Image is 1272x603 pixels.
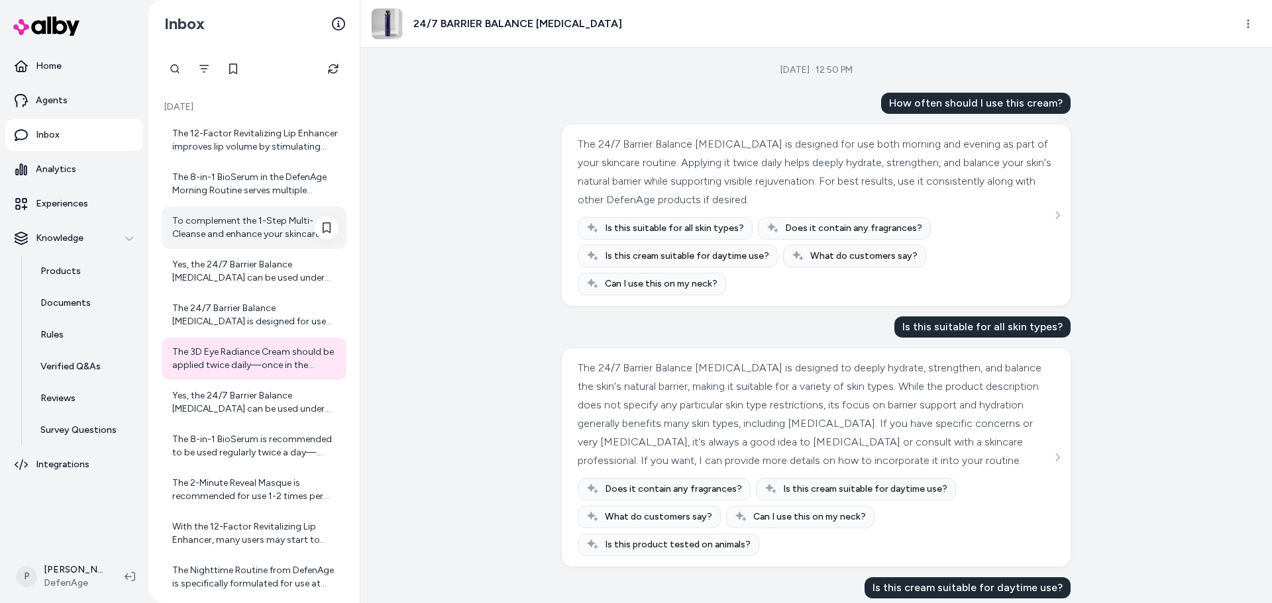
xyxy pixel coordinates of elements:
span: Is this suitable for all skin types? [605,222,744,235]
p: Products [40,265,81,278]
a: Experiences [5,188,143,220]
div: The Nighttime Routine from DefenAge is specifically formulated for use at night to support the sk... [172,564,339,590]
div: Yes, the 24/7 Barrier Balance [MEDICAL_DATA] can be used under makeup. It deeply hydrates and bal... [172,258,339,285]
img: 247-cream_3.jpg [372,9,402,39]
a: The 12-Factor Revitalizing Lip Enhancer improves lip volume by stimulating your body's natural sk... [162,119,346,162]
div: The 24/7 Barrier Balance [MEDICAL_DATA] is designed to deeply hydrate, strengthen, and balance th... [578,359,1051,470]
a: The 3D Eye Radiance Cream should be applied twice daily—once in the morning and once in the eveni... [162,338,346,380]
a: The Nighttime Routine from DefenAge is specifically formulated for use at night to support the sk... [162,556,346,598]
p: Rules [40,328,64,342]
button: See more [1049,207,1065,223]
span: Is this cream suitable for daytime use? [783,483,947,496]
div: The 12-Factor Revitalizing Lip Enhancer improves lip volume by stimulating your body's natural sk... [172,127,339,154]
span: P [16,566,37,587]
button: Knowledge [5,222,143,254]
a: Yes, the 24/7 Barrier Balance [MEDICAL_DATA] can be used under makeup. It deeply hydrates and bal... [162,381,346,424]
div: The 3D Eye Radiance Cream should be applied twice daily—once in the morning and once in the eveni... [172,346,339,372]
p: Analytics [36,163,76,176]
span: Does it contain any fragrances? [785,222,922,235]
p: Survey Questions [40,424,117,437]
p: Integrations [36,458,89,471]
p: [DATE] [162,101,346,114]
a: Inbox [5,119,143,151]
span: DefenAge [44,577,103,590]
a: The 24/7 Barrier Balance [MEDICAL_DATA] is designed for use both morning and evening as part of y... [162,294,346,336]
a: Verified Q&As [27,351,143,383]
div: How often should I use this cream? [881,93,1071,114]
a: The 8-in-1 BioSerum is recommended to be used regularly twice a day—morning and night. Use one pu... [162,425,346,467]
a: Analytics [5,154,143,185]
div: [DATE] · 12:50 PM [780,64,853,77]
p: Inbox [36,128,60,142]
a: Agents [5,85,143,116]
h2: Inbox [164,14,205,34]
div: The 8-in-1 BioSerum in the DefenAge Morning Routine serves multiple important functions for your ... [172,171,339,197]
p: Documents [40,297,91,310]
a: Integrations [5,449,143,481]
div: The 2-Minute Reveal Masque is recommended for use 1-2 times per week. Using it more frequently th... [172,477,339,503]
button: P[PERSON_NAME]DefenAge [8,555,114,598]
div: Is this cream suitable for daytime use? [865,577,1071,598]
a: Rules [27,319,143,351]
span: Is this cream suitable for daytime use? [605,250,769,263]
p: Home [36,60,62,73]
button: See more [1049,449,1065,465]
div: The 24/7 Barrier Balance [MEDICAL_DATA] is designed for use both morning and evening as part of y... [172,302,339,328]
p: Reviews [40,392,76,405]
a: Reviews [27,383,143,414]
p: Knowledge [36,232,83,245]
p: Verified Q&As [40,360,101,373]
span: Can I use this on my neck? [605,277,717,291]
a: Products [27,255,143,287]
a: Yes, the 24/7 Barrier Balance [MEDICAL_DATA] can be used under makeup. It deeply hydrates and bal... [162,250,346,293]
span: What do customers say? [605,510,712,524]
h3: 24/7 BARRIER BALANCE [MEDICAL_DATA] [413,16,622,32]
span: Does it contain any fragrances? [605,483,742,496]
a: With the 12-Factor Revitalizing Lip Enhancer, many users may start to notice initial improvements... [162,512,346,555]
span: Is this product tested on animals? [605,538,751,551]
p: [PERSON_NAME] [44,563,103,577]
img: alby Logo [13,17,79,36]
div: The 24/7 Barrier Balance [MEDICAL_DATA] is designed for use both morning and evening as part of y... [578,135,1051,209]
div: Yes, the 24/7 Barrier Balance [MEDICAL_DATA] can be used under makeup. It deeply hydrates and bal... [172,389,339,416]
p: Experiences [36,197,88,210]
div: With the 12-Factor Revitalizing Lip Enhancer, many users may start to notice initial improvements... [172,520,339,547]
div: Is this suitable for all skin types? [894,316,1071,338]
span: Can I use this on my neck? [753,510,866,524]
button: Refresh [320,56,346,82]
a: The 8-in-1 BioSerum in the DefenAge Morning Routine serves multiple important functions for your ... [162,163,346,205]
a: To complement the 1-Step Multi-Cleanse and enhance your skincare routine, you might consider thes... [162,207,346,249]
a: Home [5,50,143,82]
a: The 2-Minute Reveal Masque is recommended for use 1-2 times per week. Using it more frequently th... [162,469,346,511]
p: Agents [36,94,68,107]
div: To complement the 1-Step Multi-Cleanse and enhance your skincare routine, you might consider thes... [172,214,339,241]
button: Filter [191,56,217,82]
a: Documents [27,287,143,319]
div: The 8-in-1 BioSerum is recommended to be used regularly twice a day—morning and night. Use one pu... [172,433,339,459]
a: Survey Questions [27,414,143,446]
span: What do customers say? [810,250,918,263]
